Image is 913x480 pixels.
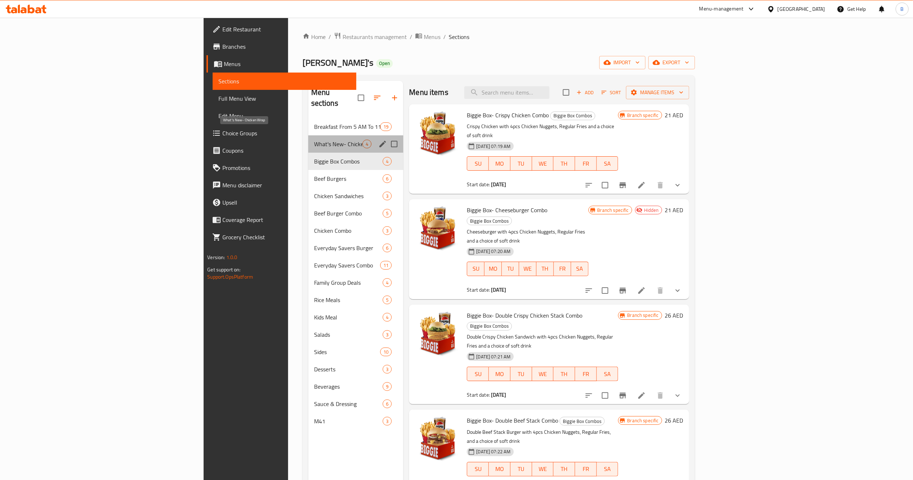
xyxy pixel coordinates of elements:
div: Biggie Box Combos [550,112,595,120]
span: Desserts [314,365,383,374]
input: search [464,86,549,99]
span: Choice Groups [222,129,350,138]
div: Biggie Box Combos [467,322,512,331]
span: Branch specific [624,312,661,319]
button: TU [502,262,519,276]
button: delete [652,176,669,194]
span: Biggie Box Combos [467,322,512,330]
button: TU [510,367,532,381]
span: WE [522,263,534,274]
button: SU [467,367,489,381]
h6: 21 AED [665,110,683,120]
span: Select to update [597,178,613,193]
div: Breakfast From 5 AM To 11 AM19 [308,118,404,135]
a: Grocery Checklist [206,228,356,246]
span: 5 [383,297,391,304]
span: Menu disclaimer [222,181,350,189]
span: Sort items [597,87,626,98]
button: Branch-specific-item [614,282,631,299]
button: TH [553,156,575,171]
img: Biggie Box- Double Beef Stack Combo [415,415,461,462]
button: delete [652,387,669,404]
img: Biggie Box- Cheeseburger Combo [415,205,461,251]
button: Branch-specific-item [614,387,631,404]
div: items [383,174,392,183]
span: SA [600,369,616,379]
div: items [383,157,392,166]
button: MO [484,262,502,276]
span: WE [535,369,551,379]
span: TU [505,263,516,274]
b: [DATE] [491,285,506,294]
span: M41 [314,417,383,426]
span: SU [470,369,486,379]
span: Breakfast From 5 AM To 11 AM [314,122,380,131]
span: Biggie Box Combos [551,112,595,120]
button: SA [597,367,618,381]
span: 3 [383,193,391,200]
a: Coverage Report [206,211,356,228]
div: Beef Burgers6 [308,170,404,187]
span: [PERSON_NAME]'s [303,54,373,71]
div: Sides10 [308,343,404,361]
span: Hidden [641,207,662,214]
div: Biggie Box Combos4 [308,153,404,170]
button: FR [575,367,597,381]
button: TH [553,367,575,381]
div: Chicken Sandwiches3 [308,187,404,205]
span: Everyday Savers Combo [314,261,380,270]
span: SA [574,263,586,274]
button: TU [510,462,532,476]
span: Everyday Savers Burger [314,244,383,252]
button: sort-choices [580,387,597,404]
span: 3 [383,366,391,373]
button: show more [669,387,686,404]
p: Double Crispy Chicken Sandwich with 4pcs Chicken Nuggets, Regular Fries and a choice of soft drink [467,332,618,350]
span: SA [600,464,616,474]
button: edit [377,139,388,149]
p: Double Beef Stack Burger with 4pcs Chicken Nuggets, Regular Fries, and a choice of soft drink [467,428,618,446]
a: Upsell [206,194,356,211]
span: [DATE] 07:20 AM [473,248,513,255]
span: What's New- Chicken Wrap [314,140,363,148]
span: Sections [449,32,469,41]
div: items [383,296,392,304]
span: Biggie Box Combos [467,217,512,225]
span: Coupons [222,146,350,155]
a: Menu disclaimer [206,176,356,194]
span: Edit Restaurant [222,25,350,34]
button: TH [553,462,575,476]
svg: Show Choices [673,391,682,400]
span: export [654,58,689,67]
button: Branch-specific-item [614,176,631,194]
div: M413 [308,413,404,430]
span: Promotions [222,163,350,172]
div: Chicken Sandwiches [314,192,383,200]
button: SU [467,262,484,276]
a: Support.OpsPlatform [207,272,253,282]
span: 3 [383,418,391,425]
span: Sections [218,77,350,86]
div: items [380,261,392,270]
a: Choice Groups [206,125,356,142]
span: Sides [314,348,380,356]
button: SA [597,462,618,476]
span: [DATE] 07:19 AM [473,143,513,150]
a: Edit Menu [213,107,356,125]
span: Beverages [314,382,383,391]
h6: 26 AED [665,310,683,320]
button: import [599,56,645,69]
div: items [383,330,392,339]
span: Start date: [467,390,490,400]
span: 6 [383,401,391,407]
nav: Menu sections [308,115,404,433]
span: Branches [222,42,350,51]
span: Select all sections [353,90,369,105]
span: TU [513,158,529,169]
button: sort-choices [580,176,597,194]
div: Salads [314,330,383,339]
div: items [383,278,392,287]
a: Branches [206,38,356,55]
